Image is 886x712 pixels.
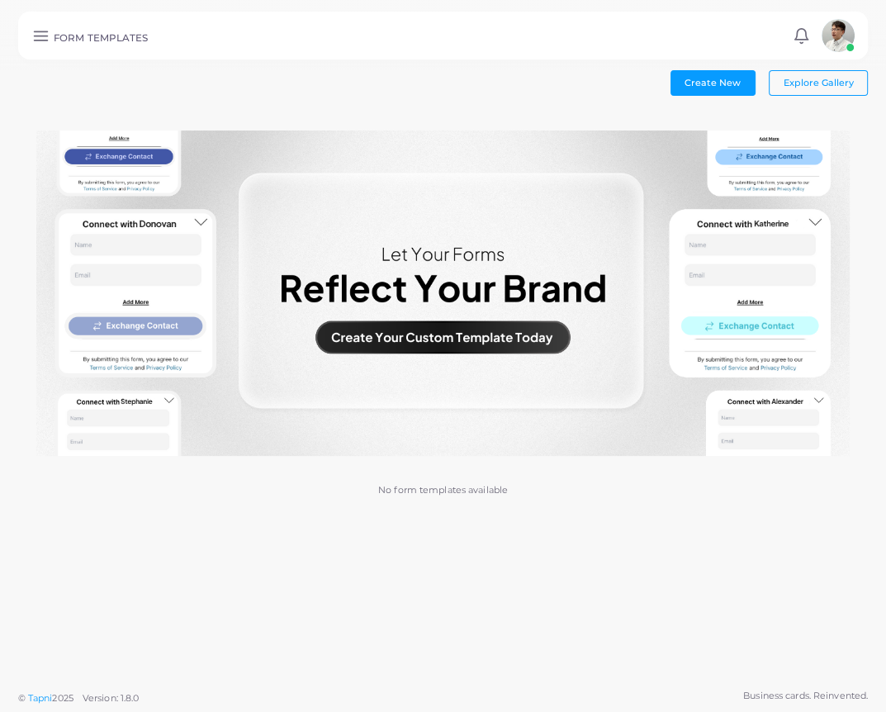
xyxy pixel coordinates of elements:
[18,691,139,705] span: ©
[378,483,508,497] p: No form templates available
[822,19,855,52] img: avatar
[52,691,73,705] span: 2025
[36,131,850,456] img: No form templates
[685,77,741,88] span: Create New
[28,692,53,704] a: Tapni
[54,32,149,44] h5: FORM TEMPLATES
[743,689,868,703] span: Business cards. Reinvented.
[817,19,859,52] a: avatar
[769,70,868,95] button: Explore Gallery
[670,70,756,95] button: Create New
[784,77,854,88] span: Explore Gallery
[83,692,140,704] span: Version: 1.8.0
